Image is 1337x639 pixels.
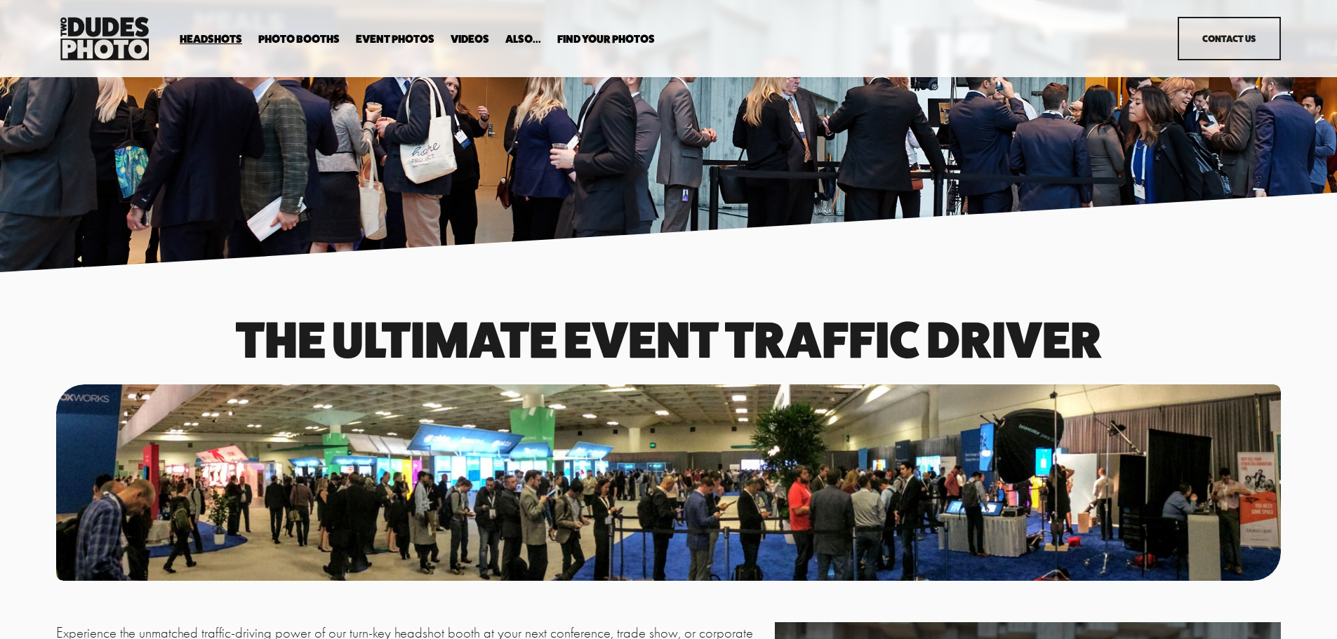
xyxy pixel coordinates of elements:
span: Headshots [180,34,242,45]
h1: The Ultimate event traffic driver [56,316,1281,363]
span: Photo Booths [258,34,340,45]
a: folder dropdown [180,33,242,46]
a: folder dropdown [557,33,655,46]
a: Contact Us [1178,17,1281,60]
span: Also... [505,34,541,45]
img: Two Dudes Photo | Headshots, Portraits &amp; Photo Booths [56,13,153,64]
a: folder dropdown [258,33,340,46]
a: Videos [451,33,489,46]
span: Find Your Photos [557,34,655,45]
a: Event Photos [356,33,434,46]
a: folder dropdown [505,33,541,46]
